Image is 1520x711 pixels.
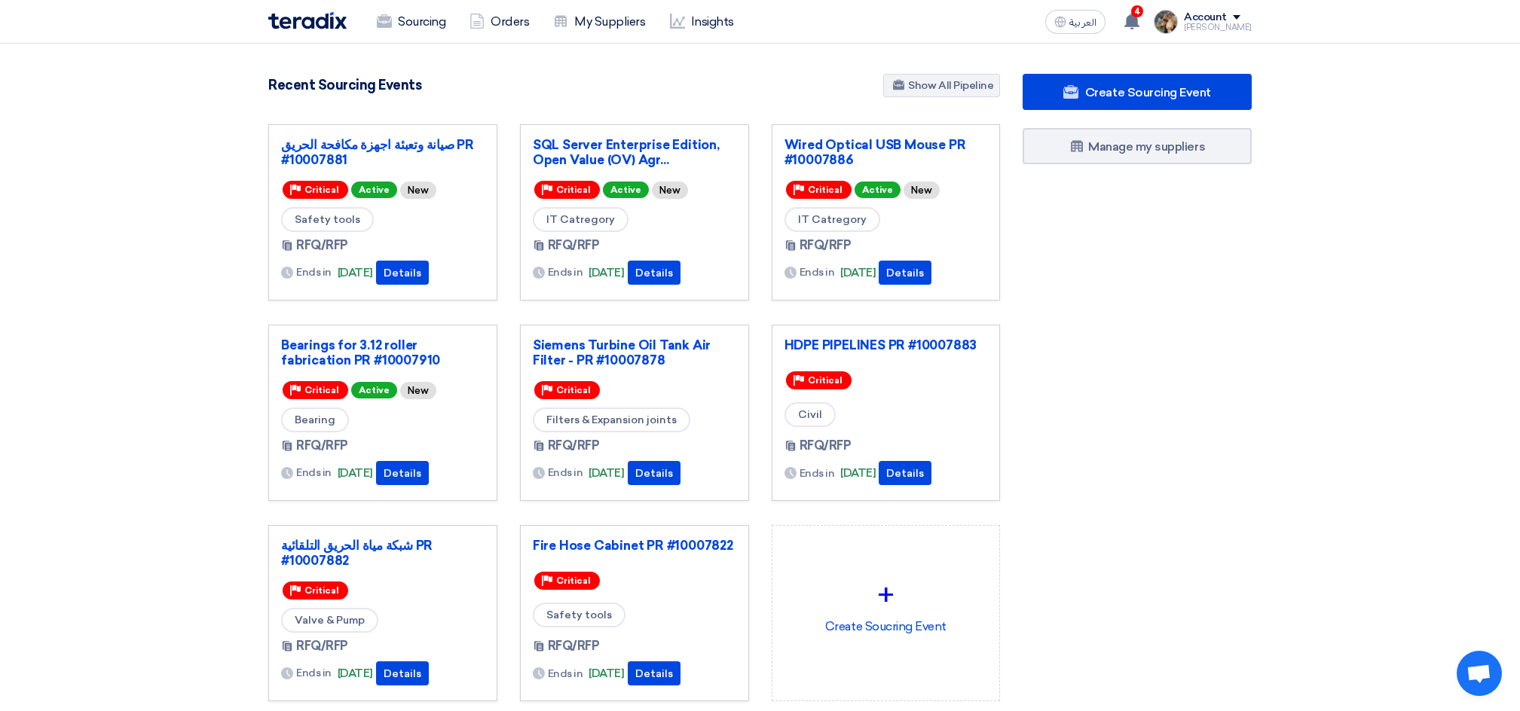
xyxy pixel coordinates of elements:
span: Ends in [296,264,332,280]
span: Critical [304,585,339,596]
span: Active [351,382,397,398]
a: My Suppliers [541,5,657,38]
a: Siemens Turbine Oil Tank Air Filter - PR #10007878 [533,337,736,368]
span: [DATE] [338,665,373,682]
span: IT Catregory [533,207,628,232]
span: Valve & Pump [281,608,378,633]
button: Details [376,661,429,685]
button: Details [376,261,429,285]
span: Critical [556,575,591,586]
a: Orders [457,5,541,38]
a: HDPE PIPELINES PR #10007883 [784,337,988,352]
span: Create Sourcing Event [1085,85,1211,99]
span: [DATE] [589,264,624,282]
span: Active [855,182,901,198]
div: Create Soucring Event [784,538,988,670]
span: Ends in [548,666,583,682]
a: Bearings for 3.12 roller fabrication PR #10007910 [281,337,485,368]
span: RFQ/RFP [800,236,852,255]
span: Active [351,182,397,198]
a: شبكة مياة الحريق التلقائية PR #10007882 [281,538,485,568]
button: Details [628,661,680,685]
button: العربية [1045,10,1106,34]
a: صيانة وتعبئة اجهزة مكافحة الحريق PR #10007881 [281,137,485,167]
span: 4 [1131,5,1143,17]
a: Insights [658,5,746,38]
span: Ends in [296,665,332,681]
div: [PERSON_NAME] [1184,23,1252,32]
span: Ends in [800,264,835,280]
span: Filters & Expansion joints [533,407,690,432]
span: Critical [808,375,843,386]
span: العربية [1069,17,1096,28]
a: Sourcing [365,5,457,38]
a: Manage my suppliers [1023,128,1252,164]
div: New [652,182,688,199]
span: [DATE] [589,465,624,482]
span: Ends in [548,264,583,280]
span: Critical [556,385,591,395]
span: [DATE] [840,264,876,282]
span: Critical [808,185,843,195]
a: Fire Hose Cabinet PR #10007822 [533,538,736,553]
div: New [400,182,436,199]
span: Civil [784,402,836,427]
button: Details [628,461,680,485]
img: Teradix logo [268,12,347,29]
div: Account [1184,11,1227,24]
a: Show All Pipeline [883,74,1000,97]
span: RFQ/RFP [296,637,348,655]
span: Critical [304,385,339,395]
h4: Recent Sourcing Events [268,77,421,93]
span: RFQ/RFP [548,637,600,655]
span: RFQ/RFP [548,437,600,455]
span: Ends in [296,465,332,481]
span: [DATE] [338,264,373,282]
button: Details [628,261,680,285]
div: New [904,182,940,199]
span: [DATE] [840,465,876,482]
span: Critical [556,185,591,195]
div: New [400,382,436,399]
span: Safety tools [533,603,625,627]
span: RFQ/RFP [548,236,600,255]
button: Details [879,261,931,285]
button: Details [879,461,931,485]
span: Active [603,182,649,198]
span: Safety tools [281,207,374,232]
span: [DATE] [589,665,624,682]
div: + [784,572,988,618]
div: Open chat [1457,651,1502,696]
span: [DATE] [338,465,373,482]
span: Ends in [548,465,583,481]
a: Wired Optical USB Mouse PR #10007886 [784,137,988,167]
span: Bearing [281,407,349,432]
span: Ends in [800,465,835,481]
span: RFQ/RFP [296,437,348,455]
img: file_1710751448746.jpg [1154,10,1178,34]
span: IT Catregory [784,207,880,232]
span: Critical [304,185,339,195]
a: SQL Server Enterprise Edition, Open Value (OV) Agr... [533,137,736,167]
button: Details [376,461,429,485]
span: RFQ/RFP [800,437,852,455]
span: RFQ/RFP [296,236,348,255]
